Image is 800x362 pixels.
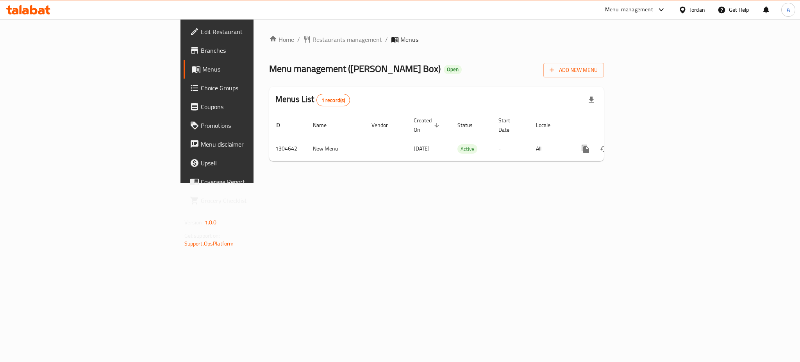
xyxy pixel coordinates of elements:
span: Active [457,145,477,154]
span: Locale [536,120,561,130]
span: Promotions [201,121,308,130]
nav: breadcrumb [269,35,604,44]
span: Version: [184,217,204,228]
a: Choice Groups [184,79,314,97]
a: Promotions [184,116,314,135]
th: Actions [570,113,657,137]
a: Coupons [184,97,314,116]
span: Branches [201,46,308,55]
span: ID [275,120,290,130]
span: Upsell [201,158,308,168]
span: Restaurants management [312,35,382,44]
span: Vendor [371,120,398,130]
div: Menu-management [605,5,653,14]
a: Grocery Checklist [184,191,314,210]
span: Name [313,120,337,130]
span: Open [444,66,462,73]
a: Branches [184,41,314,60]
a: Edit Restaurant [184,22,314,41]
td: All [530,137,570,161]
span: [DATE] [414,143,430,154]
span: Menus [400,35,418,44]
a: Support.OpsPlatform [184,238,234,249]
div: Export file [582,91,601,109]
a: Restaurants management [303,35,382,44]
span: Created On [414,116,442,134]
h2: Menus List [275,93,350,106]
span: Coupons [201,102,308,111]
span: Menu disclaimer [201,140,308,149]
span: Menus [202,65,308,74]
span: A [787,5,790,14]
span: Status [457,120,483,130]
span: 1 record(s) [317,97,350,104]
td: - [492,137,530,161]
span: Get support on: [184,231,220,241]
div: Jordan [690,5,705,14]
a: Menu disclaimer [184,135,314,154]
button: more [576,140,595,158]
a: Coverage Report [184,172,314,191]
span: Start Date [498,116,520,134]
a: Upsell [184,154,314,172]
span: Choice Groups [201,83,308,93]
a: Menus [184,60,314,79]
span: Edit Restaurant [201,27,308,36]
div: Open [444,65,462,74]
li: / [385,35,388,44]
span: Coverage Report [201,177,308,186]
td: New Menu [307,137,365,161]
span: 1.0.0 [205,217,217,228]
span: Add New Menu [550,65,598,75]
span: Menu management ( [PERSON_NAME] Box ) [269,60,441,77]
button: Add New Menu [543,63,604,77]
table: enhanced table [269,113,657,161]
div: Total records count [316,94,350,106]
span: Grocery Checklist [201,196,308,205]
